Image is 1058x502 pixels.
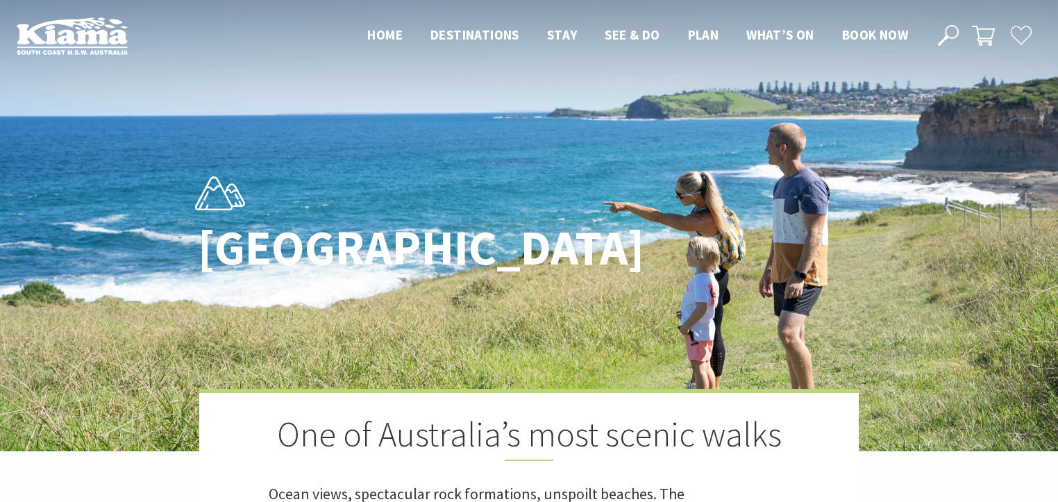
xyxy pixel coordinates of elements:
span: Book now [842,26,908,43]
span: Plan [688,26,719,43]
img: Kiama Logo [17,17,128,55]
h2: One of Australia’s most scenic walks [269,414,789,461]
h1: [GEOGRAPHIC_DATA] [198,221,590,275]
span: Destinations [430,26,519,43]
span: Stay [547,26,578,43]
nav: Main Menu [353,24,922,47]
span: Home [367,26,403,43]
span: What’s On [746,26,814,43]
span: See & Do [605,26,660,43]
